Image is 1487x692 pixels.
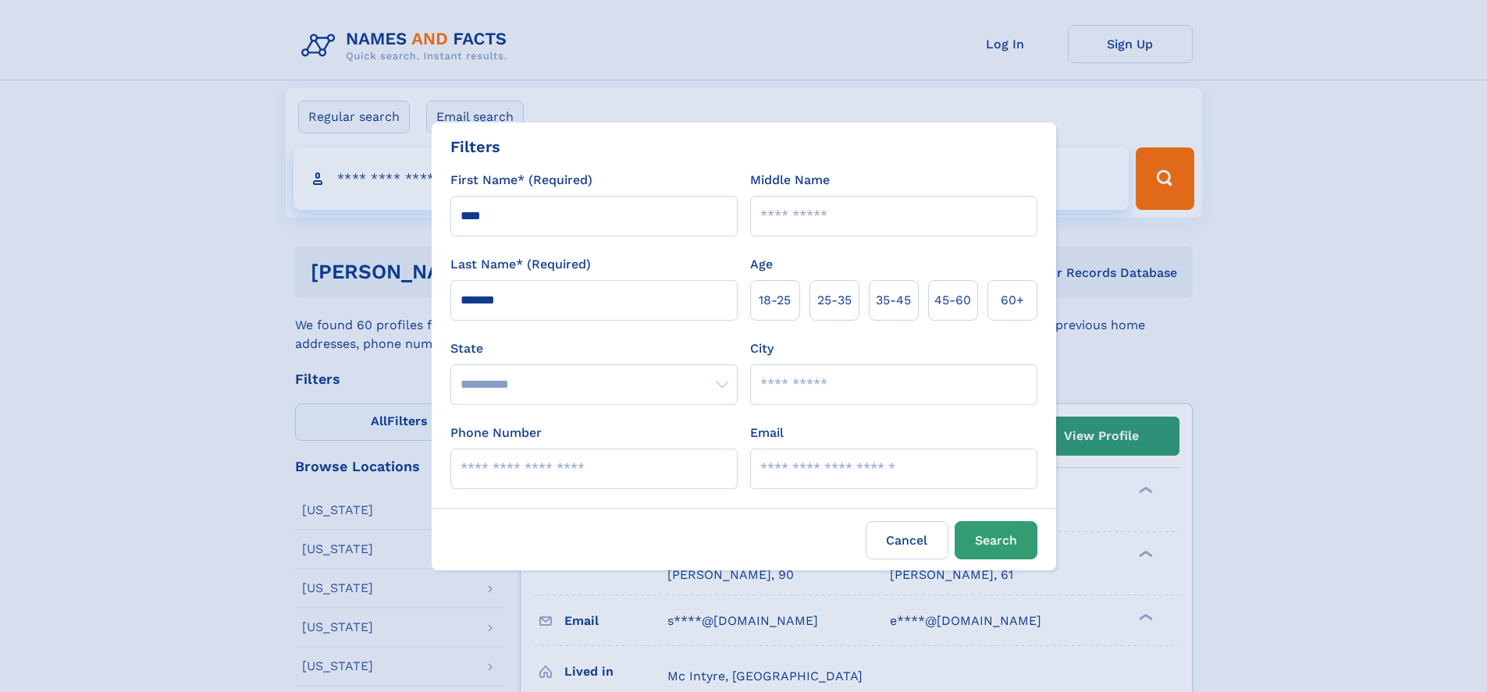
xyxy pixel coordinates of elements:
[876,291,911,310] span: 35‑45
[450,255,591,274] label: Last Name* (Required)
[750,255,773,274] label: Age
[934,291,971,310] span: 45‑60
[450,424,542,442] label: Phone Number
[955,521,1037,559] button: Search
[450,135,500,158] div: Filters
[750,171,830,190] label: Middle Name
[817,291,852,310] span: 25‑35
[450,339,738,358] label: State
[750,424,784,442] label: Email
[450,171,592,190] label: First Name* (Required)
[1001,291,1024,310] span: 60+
[750,339,774,358] label: City
[759,291,791,310] span: 18‑25
[866,521,948,559] label: Cancel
